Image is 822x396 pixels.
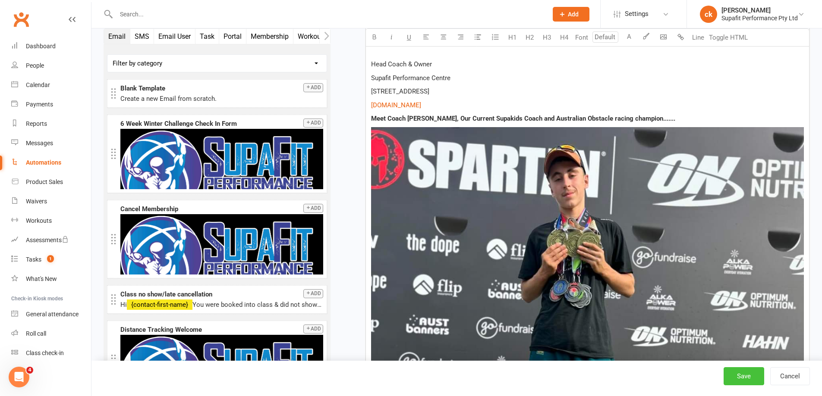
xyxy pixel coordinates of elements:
[104,29,130,44] button: Email
[26,159,61,166] div: Automations
[26,62,44,69] div: People
[521,29,539,46] button: H2
[26,330,46,337] div: Roll call
[26,367,33,374] span: 4
[11,231,91,250] a: Assessments
[11,153,91,172] a: Automations
[11,324,91,343] a: Roll call
[47,255,54,262] span: 1
[553,7,589,22] button: Add
[11,37,91,56] a: Dashboard
[11,134,91,153] a: Messages
[700,6,717,23] div: ck
[120,204,323,214] div: Cancel Membership
[120,324,323,335] div: Distance Tracking Welcome
[11,95,91,114] a: Payments
[26,275,57,282] div: What's New
[120,83,323,94] div: Blank Template
[568,11,579,18] span: Add
[26,178,63,185] div: Product Sales
[770,367,810,385] button: Cancel
[707,29,750,46] button: Toggle HTML
[573,29,590,46] button: Font
[556,29,573,46] button: H4
[9,367,29,387] iframe: Intercom live chat
[11,192,91,211] a: Waivers
[26,81,50,88] div: Calendar
[504,29,521,46] button: H1
[293,29,328,44] button: Workout
[539,29,556,46] button: H3
[592,31,618,43] input: Default
[625,4,649,24] span: Settings
[11,305,91,324] a: General attendance kiosk mode
[721,14,798,22] div: Supafit Performance Pty Ltd
[11,56,91,75] a: People
[26,237,69,243] div: Assessments
[246,29,293,44] button: Membership
[371,115,675,122] span: Meet Coach [PERSON_NAME], Our Current Supakids Coach and Australian Obstacle racing champion.......
[303,83,323,92] button: Add
[11,250,91,269] a: Tasks 1
[26,198,47,205] div: Waivers
[371,74,450,82] span: Supafit Performance Centre
[120,299,323,310] p: Hi
[154,29,195,44] button: Email User
[26,217,52,224] div: Workouts
[11,269,91,289] a: What's New
[26,256,41,263] div: Tasks
[11,211,91,231] a: Workouts
[10,9,32,30] a: Clubworx
[303,204,323,213] button: Add
[371,60,432,68] span: Head Coach & Owner
[26,101,53,108] div: Payments
[303,324,323,334] button: Add
[721,6,798,14] div: [PERSON_NAME]
[219,29,246,44] button: Portal
[26,349,64,356] div: Class check-in
[130,29,154,44] button: SMS
[371,101,421,109] span: [DOMAIN_NAME]
[303,289,323,298] button: Add
[11,172,91,192] a: Product Sales
[690,29,707,46] button: Line
[371,87,429,95] span: [STREET_ADDRESS]
[26,43,56,50] div: Dashboard
[113,8,542,20] input: Search...
[120,118,323,129] div: 6 Week Winter Challenge Check In Form
[303,118,323,128] button: Add
[400,29,418,46] button: U
[11,114,91,134] a: Reports
[724,367,764,385] button: Save
[120,94,323,104] div: Create a new Email from scratch.
[26,140,53,147] div: Messages
[407,34,411,41] span: U
[195,29,219,44] button: Task
[26,311,79,318] div: General attendance
[11,343,91,363] a: Class kiosk mode
[620,29,638,46] button: A
[26,120,47,127] div: Reports
[11,75,91,95] a: Calendar
[120,289,323,299] div: Class no show/late cancellation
